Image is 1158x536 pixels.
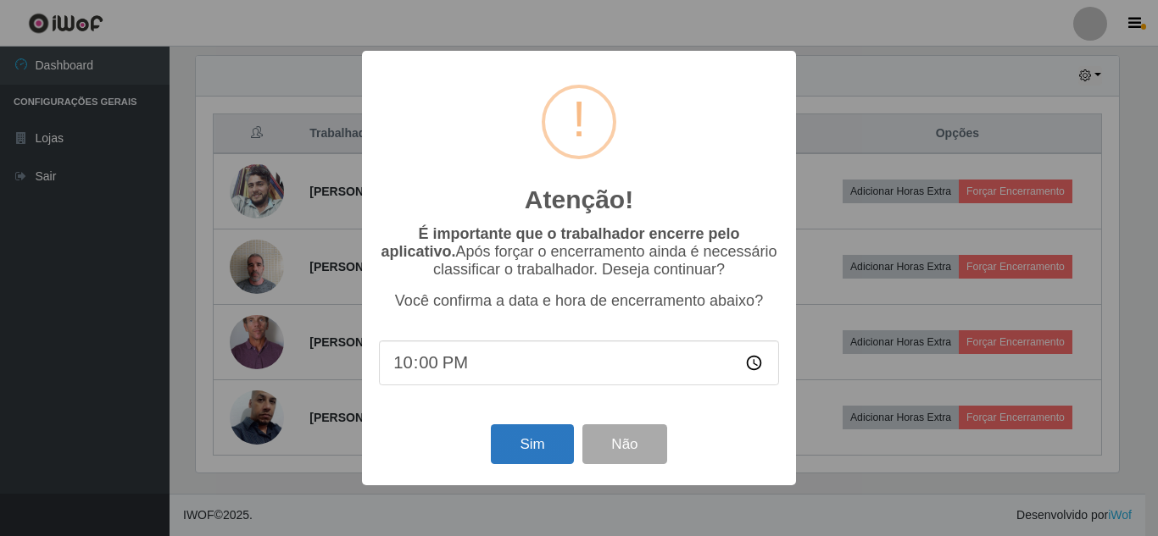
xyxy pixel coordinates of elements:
p: Após forçar o encerramento ainda é necessário classificar o trabalhador. Deseja continuar? [379,225,779,279]
h2: Atenção! [525,185,633,215]
button: Não [582,424,666,464]
button: Sim [491,424,573,464]
p: Você confirma a data e hora de encerramento abaixo? [379,292,779,310]
b: É importante que o trabalhador encerre pelo aplicativo. [381,225,739,260]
